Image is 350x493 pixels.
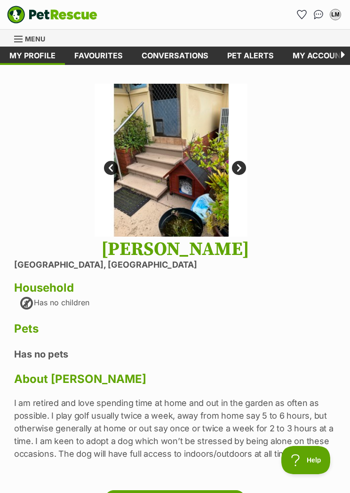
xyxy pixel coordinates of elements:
iframe: Help Scout Beacon - Open [281,446,331,474]
div: LM [331,10,340,19]
p: I am retired and love spending time at home and out in the garden as often as possible. I play go... [14,397,336,460]
div: Has no children [19,296,89,311]
h3: About [PERSON_NAME] [14,373,336,386]
a: Favourites [65,47,132,65]
h1: [PERSON_NAME] [14,239,336,260]
img: xftmvjzygadctugjzdus.jpg [95,84,247,237]
button: My account [328,7,343,22]
img: logo-e224e6f780fb5917bec1dbf3a21bbac754714ae5b6737aabdf751b685950b380.svg [7,6,97,24]
a: Prev [104,161,118,175]
a: Conversations [311,7,326,22]
a: Pet alerts [218,47,283,65]
span: Menu [25,35,45,43]
h4: Has no pets [14,348,336,360]
a: PetRescue [7,6,97,24]
a: Menu [14,30,52,47]
a: conversations [132,47,218,65]
ul: Account quick links [294,7,343,22]
h3: Household [14,281,336,294]
h3: Pets [14,322,336,335]
a: Next [232,161,246,175]
img: chat-41dd97257d64d25036548639549fe6c8038ab92f7586957e7f3b1b290dea8141.svg [314,10,324,19]
li: [GEOGRAPHIC_DATA], [GEOGRAPHIC_DATA] [14,260,336,270]
a: Favourites [294,7,309,22]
